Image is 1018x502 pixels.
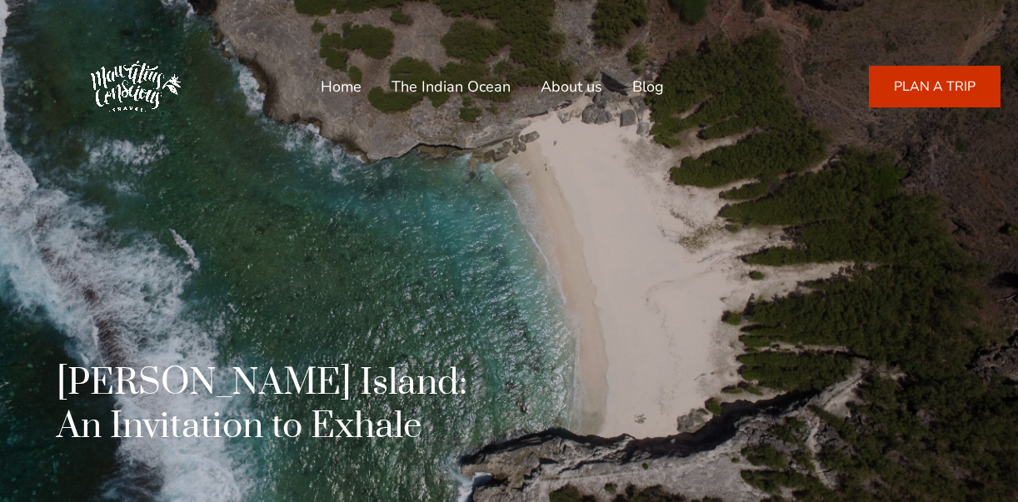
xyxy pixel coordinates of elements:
a: About us [541,67,602,107]
h1: [PERSON_NAME] Island: An Invitation to Exhale [57,361,470,448]
a: The Indian Ocean [392,67,511,107]
a: Home [321,67,362,107]
a: Blog [632,67,664,107]
a: PLAN A TRIP [869,66,1001,107]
